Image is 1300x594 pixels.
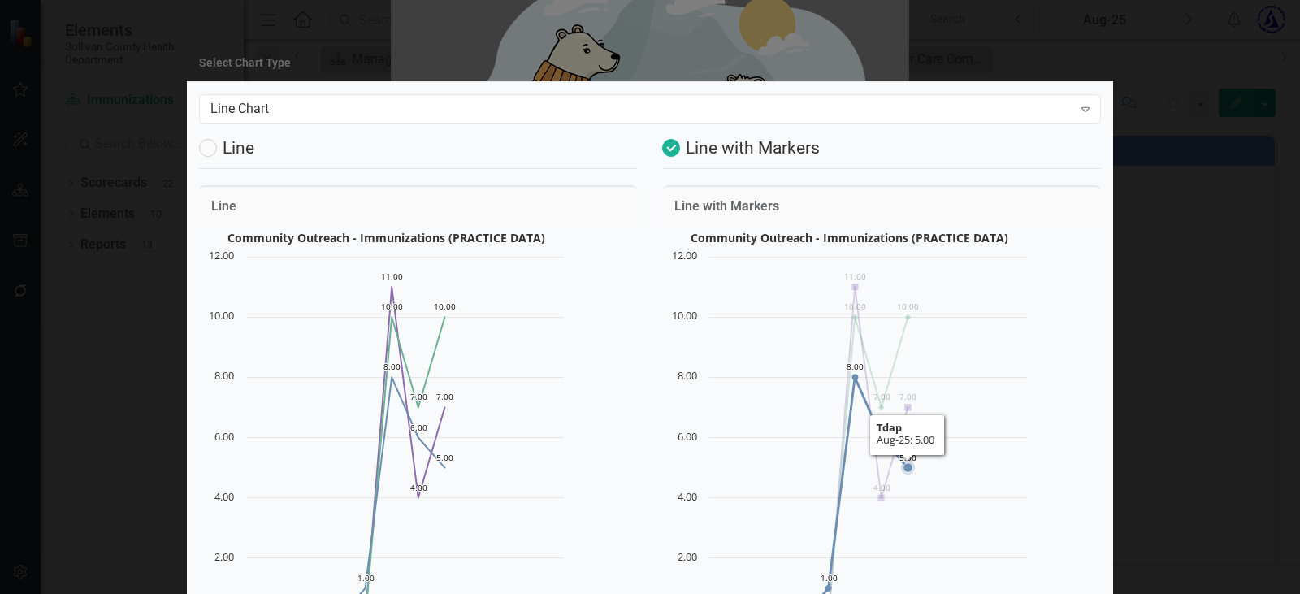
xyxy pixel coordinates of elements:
div: Line Chart [210,100,1072,119]
text: 1.00 [357,572,375,583]
text: 6.00 [873,422,890,433]
label: Line with Markers [662,139,820,157]
path: Aug-25, 10. Hep A. [905,314,912,320]
text: 7.00 [873,391,890,402]
path: Jun-25, 8. Tdap. [852,374,859,380]
text: 7.00 [410,391,427,402]
text: 11.00 [381,271,403,282]
h3: Line [211,199,626,214]
text: Community Outreach - Immunizations (PRACTICE DATA) [227,230,545,245]
text: 5.00 [899,452,916,463]
text: 8.00 [383,361,401,372]
text: 6.00 [214,429,234,444]
text: 10.00 [381,301,403,312]
text: 5.00 [436,452,453,463]
label: Line [199,139,254,157]
text: 6.00 [410,422,427,433]
text: 11.00 [844,271,866,282]
text: 4.00 [214,489,234,504]
path: Jun-25, 10. Hep A. [852,314,859,320]
path: Aug-25, 5. Tdap. [903,463,912,472]
text: 8.00 [678,368,697,383]
path: Jun-25, 11. Hep B. [852,284,859,290]
text: 10.00 [897,301,919,312]
text: 4.00 [873,482,890,493]
text: 7.00 [436,391,453,402]
path: Jul-25, 6. Tdap. [878,434,885,440]
div: Select Chart Type [199,57,291,69]
path: Jul-25, 4. Hep B. [878,494,885,501]
text: 1.00 [821,572,838,583]
text: 8.00 [847,361,864,372]
text: 12.00 [209,248,234,262]
text: 7.00 [899,391,916,402]
text: 12.00 [672,248,697,262]
text: 10.00 [672,308,697,323]
text: Community Outreach - Immunizations (PRACTICE DATA) [691,230,1008,245]
text: 8.00 [214,368,234,383]
h3: Line with Markers [674,199,1089,214]
text: 6.00 [678,429,697,444]
text: 4.00 [678,489,697,504]
text: 10.00 [434,301,456,312]
text: 10.00 [844,301,866,312]
text: 2.00 [214,549,234,564]
text: 10.00 [209,308,234,323]
path: May-25, 1. Tdap. [825,585,832,592]
path: Jul-25, 7. Hep A. [878,404,885,410]
text: 4.00 [410,482,427,493]
path: Aug-25, 7. Hep B. [904,404,912,411]
text: 2.00 [678,549,697,564]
